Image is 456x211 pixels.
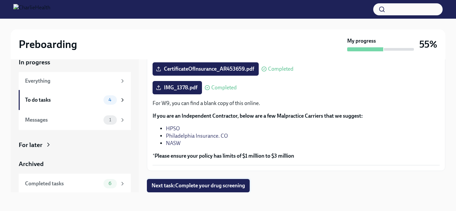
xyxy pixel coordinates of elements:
div: Messages [25,116,101,124]
div: Everything [25,77,117,85]
strong: My progress [347,37,376,45]
a: Completed tasks6 [19,174,131,194]
div: Completed tasks [25,180,101,187]
h2: Preboarding [19,38,77,51]
label: IMG_1378.pdf [153,81,202,94]
strong: Please ensure your policy has limits of $1 million to $3 million [155,153,294,159]
span: Completed [211,85,237,90]
span: IMG_1378.pdf [157,84,197,91]
span: 6 [104,181,116,186]
span: 1 [105,117,115,122]
p: For W9, you can find a blank copy of this online. [153,100,440,107]
a: In progress [19,58,131,67]
a: Everything [19,72,131,90]
h3: 55% [419,38,437,50]
a: NASW [166,140,181,146]
div: For later [19,141,42,149]
a: Archived [19,160,131,168]
img: CharlieHealth [13,4,50,15]
a: To do tasks4 [19,90,131,110]
span: CertificateOfInsurance_AR453659.pdf [157,66,254,72]
strong: If you are an Independent Contractor, below are a few Malpractice Carriers that we suggest: [153,113,363,119]
span: 4 [104,97,116,102]
span: Next task : Complete your drug screening [152,182,245,189]
a: For later [19,141,131,149]
a: HPSO [166,125,180,132]
span: Completed [268,66,293,72]
a: Philadelphia Insurance. CO [166,133,228,139]
label: CertificateOfInsurance_AR453659.pdf [153,62,259,76]
button: Next task:Complete your drug screening [147,179,250,192]
div: To do tasks [25,96,101,104]
a: Messages1 [19,110,131,130]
